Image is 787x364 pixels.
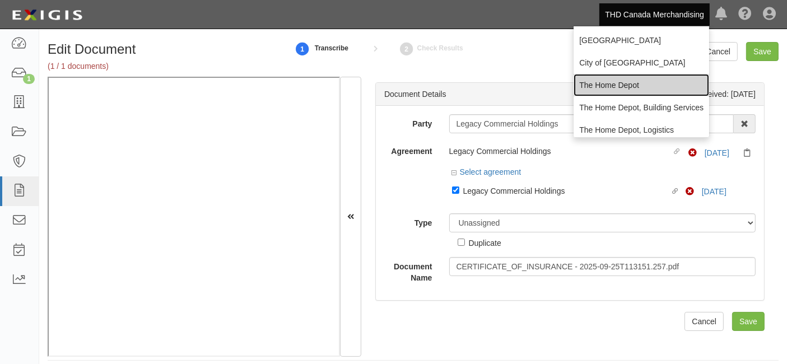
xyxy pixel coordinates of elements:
a: Select agreement [452,167,521,176]
a: City of [GEOGRAPHIC_DATA] [574,52,709,74]
i: Help Center - Complianz [738,8,752,21]
small: Check Results [417,44,463,52]
a: Cancel [684,312,724,331]
a: The Home Depot [574,74,709,96]
label: Party [376,114,441,129]
small: Transcribe [315,44,348,52]
a: The Home Depot, Logistics [574,119,709,141]
a: [DATE] [705,148,729,157]
input: Save [746,42,779,61]
h1: Edit Document [48,42,280,57]
a: Check Results [398,36,415,60]
h5: (1 / 1 documents) [48,62,280,71]
a: THD Canada Merchandising [599,3,710,26]
strong: 1 [294,43,311,56]
a: 1 [294,36,311,60]
strong: 2 [398,43,415,56]
div: Legacy Commercial Holdings [463,184,670,197]
div: 1 [23,74,35,84]
div: Legacy Commercial Holdings [449,146,672,157]
a: [GEOGRAPHIC_DATA] [574,29,709,52]
i: Non-Compliant [688,149,702,157]
img: logo-5460c22ac91f19d4615b14bd174203de0afe785f0fc80cf4dbbc73dc1793850b.png [8,5,86,25]
label: Type [376,213,441,228]
a: [DATE] [702,187,727,196]
label: Document Name [376,257,441,283]
a: Cancel [698,42,738,61]
i: Linked agreement [674,149,684,155]
i: Linked agreement [672,189,682,194]
label: Agreement [376,142,441,157]
input: Save [732,312,765,331]
div: Document Details [384,88,446,100]
input: Duplicate [458,239,465,246]
i: Non-Compliant [686,188,700,196]
div: Received: [DATE] [694,88,756,100]
a: The Home Depot, Building Services [574,96,709,119]
input: Legacy Commercial Holdings [452,186,459,194]
div: Duplicate [469,236,501,249]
